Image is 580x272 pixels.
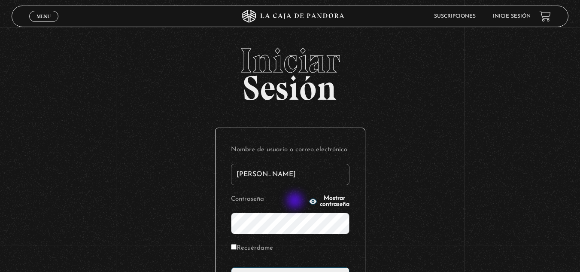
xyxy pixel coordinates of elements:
[493,14,531,19] a: Inicie sesión
[12,43,568,98] h2: Sesión
[320,196,349,208] span: Mostrar contraseña
[231,144,349,157] label: Nombre de usuario o correo electrónico
[231,193,306,206] label: Contraseña
[434,14,476,19] a: Suscripciones
[33,21,54,27] span: Cerrar
[231,242,273,255] label: Recuérdame
[539,10,551,22] a: View your shopping cart
[231,244,237,250] input: Recuérdame
[12,43,568,78] span: Iniciar
[309,196,349,208] button: Mostrar contraseña
[36,14,51,19] span: Menu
